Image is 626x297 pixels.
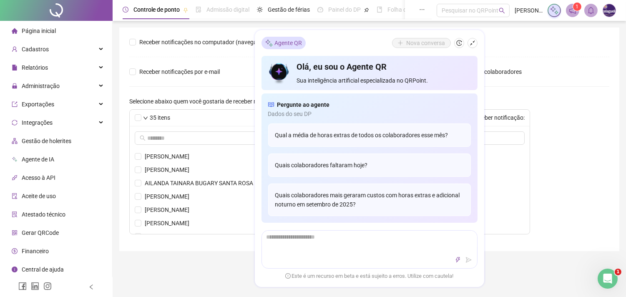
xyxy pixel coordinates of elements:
span: pushpin [364,8,369,13]
span: file-done [196,7,201,13]
span: [PERSON_NAME] [145,232,316,241]
span: [PERSON_NAME] [145,152,316,161]
span: user-add [12,46,18,52]
span: book [377,7,382,13]
div: Quais colaboradores mais geraram custos com horas extras e adicional noturno em setembro de 2025? [268,184,471,216]
span: Central de ajuda [22,266,64,273]
span: pushpin [183,8,188,13]
h4: Olá, eu sou o Agente QR [297,61,470,73]
img: icon [268,61,290,85]
span: apartment [12,138,18,144]
span: Integrações [22,119,53,126]
div: Qual a média de horas extras de todos os colaboradores esse mês? [268,123,471,147]
span: Gestão de holerites [22,138,71,144]
img: 3796 [603,4,616,17]
span: 35 itens [150,113,170,122]
span: Admissão digital [206,6,249,13]
span: AILANDA TAINARA BUGARY SANTA ROSA [145,179,316,188]
span: dashboard [317,7,323,13]
span: instagram [43,282,52,290]
span: Administração [22,83,60,89]
li: BEATRIZ DOS SANTOS COSTA [130,230,321,243]
span: down [143,116,148,121]
span: home [12,28,18,34]
span: left [88,284,94,290]
li: ANDREIA MARIA OLIVEIRA DA SILVA [130,203,321,216]
span: Relatórios [22,64,48,71]
li: ADRIANA COUTO DOS SANTOS [130,150,321,163]
span: Acesso à API [22,174,55,181]
span: Gerar QRCode [22,229,59,236]
span: qrcode [12,230,18,236]
li: AILANDA TAINARA BUGARY SANTA ROSA [130,176,321,190]
span: audit [12,193,18,199]
span: lock [12,83,18,89]
button: send [464,255,474,265]
span: Agente de IA [22,156,54,163]
span: api [12,175,18,181]
span: exclamation-circle [285,273,291,278]
span: Controle de ponto [133,6,180,13]
span: Página inicial [22,28,56,34]
span: [PERSON_NAME] [515,6,543,15]
span: facebook [18,282,27,290]
span: Folha de pagamento [387,6,441,13]
span: search [499,8,505,14]
span: Dados do seu DP [268,109,471,118]
span: sync [12,120,18,126]
span: read [268,100,274,109]
span: Cadastros [22,46,49,53]
div: Quais colaboradores faltaram hoje? [268,154,471,177]
button: thunderbolt [453,255,463,265]
span: 1 [615,269,621,275]
span: history [456,40,462,46]
span: Este é um recurso em beta e está sujeito a erros. Utilize com cautela! [285,272,454,280]
span: Financeiro [22,248,49,254]
li: ADRIANO OLIVEIRA DE MATOS [130,163,321,176]
span: Sua inteligência artificial especializada no QRPoint. [297,76,470,85]
sup: 1 [573,3,581,11]
span: Atestado técnico [22,211,65,218]
li: ANTONIO CARLOS SILVA DE JESUS [130,216,321,230]
img: sparkle-icon.fc2bf0ac1784a2077858766a79e2daf3.svg [265,38,273,47]
span: [PERSON_NAME] [145,219,316,228]
span: search [140,135,146,141]
span: Exportações [22,101,54,108]
span: solution [12,211,18,217]
span: sun [257,7,263,13]
span: Pergunte ao agente [277,100,330,109]
span: thunderbolt [455,257,461,263]
label: Selecione abaixo quem você gostaria de receber notificação ao registrar ponto [129,97,336,106]
div: Agente QR [261,37,306,49]
span: Painel do DP [328,6,361,13]
span: ellipsis [419,7,425,13]
span: Receber notificações por e-mail [136,67,223,76]
span: [PERSON_NAME] [145,205,316,214]
li: ALEXSANDRA CARVALHO DE OLIVEIRA [130,190,321,203]
span: export [12,101,18,107]
span: linkedin [31,282,39,290]
span: Receber notificações no computador (navegador) [136,38,271,47]
span: Aceite de uso [22,193,56,199]
span: bell [587,7,595,14]
span: Gestão de férias [268,6,310,13]
span: notification [569,7,576,14]
span: clock-circle [123,7,128,13]
span: shrink [470,40,475,46]
button: Nova conversa [392,38,451,48]
span: info-circle [12,267,18,272]
span: dollar [12,248,18,254]
span: Colaboradores [172,113,316,122]
img: sparkle-icon.fc2bf0ac1784a2077858766a79e2daf3.svg [550,6,559,15]
iframe: Intercom live chat [598,269,618,289]
span: file [12,65,18,70]
span: [PERSON_NAME] [145,192,316,201]
span: [PERSON_NAME] [145,165,316,174]
span: 1 [576,4,579,10]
